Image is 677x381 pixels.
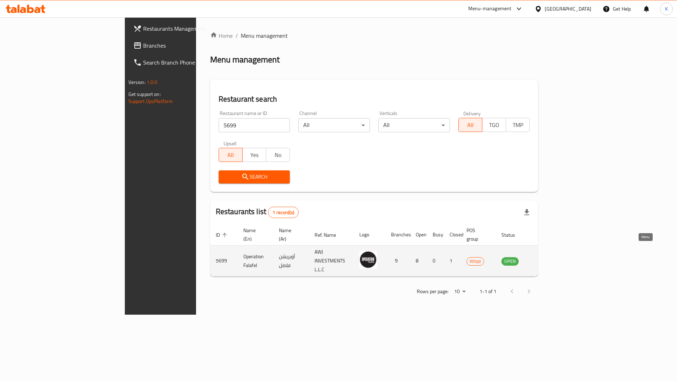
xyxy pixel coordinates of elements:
span: Restaurants Management [143,24,232,33]
div: Total records count [268,207,299,218]
td: 8 [410,246,427,277]
span: All [222,150,240,160]
span: TMP [509,120,527,130]
th: Closed [444,224,461,246]
span: 1 record(s) [268,209,298,216]
label: Delivery [463,111,481,116]
span: POS group [466,226,487,243]
th: Busy [427,224,444,246]
th: Open [410,224,427,246]
td: 9 [385,246,410,277]
span: Ref. Name [315,231,345,239]
td: 1 [444,246,461,277]
span: Status [501,231,524,239]
div: Export file [518,204,535,221]
table: enhanced table [210,224,557,277]
span: TGO [485,120,503,130]
input: Search for restaurant name or ID.. [219,118,290,132]
span: Get support on: [128,90,161,99]
div: Rows per page: [451,286,468,297]
span: 1.0.0 [147,78,158,87]
td: AWJ INVESTMENTS L.L.C [309,246,354,277]
span: Search Branch Phone [143,58,232,67]
span: Branches [143,41,232,50]
th: Action [533,224,557,246]
td: 0 [427,246,444,277]
button: Search [219,170,290,183]
button: TMP [506,118,530,132]
a: Search Branch Phone [128,54,238,71]
a: Branches [128,37,238,54]
td: أوبريشن فلافل [273,246,309,277]
div: [GEOGRAPHIC_DATA] [545,5,591,13]
img: Operation Falafel [359,251,377,268]
span: OPEN [501,257,519,265]
span: ID [216,231,229,239]
div: Menu-management [468,5,512,13]
span: Kitopi [467,257,484,265]
a: Support.OpsPlatform [128,97,173,106]
p: Rows per page: [417,287,449,296]
span: All [462,120,480,130]
span: Menu management [241,31,288,40]
h2: Menu management [210,54,280,65]
th: Logo [354,224,385,246]
td: Operation Falafel [238,246,273,277]
span: K [665,5,668,13]
button: TGO [482,118,506,132]
span: Search [224,173,285,181]
th: Branches [385,224,410,246]
span: Version: [128,78,146,87]
a: Restaurants Management [128,20,238,37]
button: All [458,118,482,132]
label: Upsell [224,141,237,146]
button: All [219,148,243,162]
p: 1-1 of 1 [480,287,496,296]
span: Yes [245,150,263,160]
button: Yes [242,148,266,162]
h2: Restaurant search [219,94,530,104]
div: All [298,118,370,132]
div: All [378,118,450,132]
nav: breadcrumb [210,31,538,40]
h2: Restaurants list [216,206,299,218]
span: Name (Ar) [279,226,300,243]
span: No [269,150,287,160]
span: Name (En) [243,226,265,243]
button: No [266,148,290,162]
